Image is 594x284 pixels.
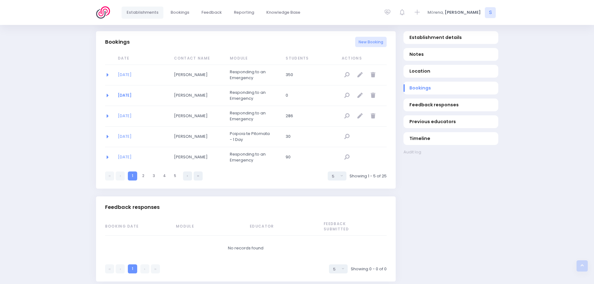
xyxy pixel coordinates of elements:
[171,171,180,181] a: 5
[338,127,387,147] td: null
[368,90,378,101] a: Delete
[403,115,498,128] a: Previous educators
[196,7,227,19] a: Feedback
[403,31,498,44] a: Establishment details
[403,65,498,78] a: Location
[230,110,271,122] span: Responding to an Emergency
[183,171,192,181] a: Next
[355,111,365,121] a: Edit
[122,7,164,19] a: Establishments
[403,132,498,145] a: Timeline
[226,106,282,127] td: Responding to an Emergency
[201,9,222,16] span: Feedback
[114,65,170,85] td: 2025-09-08 10:00:00
[149,171,158,181] a: 3
[118,72,132,78] a: [DATE]
[230,131,271,143] span: Poipoia te Pitomata - 1 Day
[409,118,492,125] span: Previous educators
[170,106,226,127] td: Karyn
[409,135,492,142] span: Timeline
[342,111,352,121] a: View
[96,6,114,19] img: Logo
[160,171,169,181] a: 4
[282,85,337,106] td: 0
[226,127,282,147] td: Poipoia te Pitomata - 1 Day
[338,65,387,85] td: null
[261,7,306,19] a: Knowledge Base
[368,70,378,80] a: Delete
[342,70,352,80] a: View
[228,245,263,251] span: No records found
[286,133,327,140] span: 30
[445,9,481,16] span: [PERSON_NAME]
[166,7,195,19] a: Bookings
[286,56,327,61] span: Students
[282,127,337,147] td: 30
[282,65,337,85] td: 350
[409,51,492,58] span: Notes
[282,147,337,167] td: 90
[333,266,340,272] div: 5
[114,85,170,106] td: 2025-09-01 09:00:00
[282,106,337,127] td: 286
[116,264,125,273] a: Previous
[171,9,189,16] span: Bookings
[114,106,170,127] td: 2025-09-01 09:00:00
[427,9,444,16] span: Mōrena,
[105,264,114,273] a: First
[286,113,327,119] span: 286
[266,9,300,16] span: Knowledge Base
[324,221,358,232] span: Feedback Submitted
[176,224,210,229] span: Module
[226,65,282,85] td: Responding to an Emergency
[409,85,492,91] span: Bookings
[105,224,139,229] span: Booking Date
[105,171,114,181] a: First
[351,266,387,272] span: Showing 0 - 0 of 0
[174,154,215,160] span: [PERSON_NAME]
[116,171,125,181] a: Previous
[226,85,282,106] td: Responding to an Emergency
[342,152,352,162] a: View
[332,173,339,180] div: 5
[128,264,137,273] a: 1
[226,147,282,167] td: Responding to an Emergency
[342,56,381,61] span: Actions
[118,113,132,119] a: [DATE]
[286,92,327,99] span: 0
[250,224,284,229] span: Educator
[342,90,352,101] a: View
[139,171,148,181] a: 2
[174,72,215,78] span: [PERSON_NAME]
[234,9,254,16] span: Reporting
[118,154,132,160] a: [DATE]
[230,89,271,102] span: Responding to an Emergency
[338,147,387,167] td: null
[409,68,492,75] span: Location
[409,102,492,108] span: Feedback responses
[118,92,132,98] a: [DATE]
[229,7,259,19] a: Reporting
[128,171,137,181] a: 1
[174,113,215,119] span: [PERSON_NAME]
[355,90,365,101] a: Edit
[403,99,498,111] a: Feedback responses
[230,69,271,81] span: Responding to an Emergency
[170,147,226,167] td: Karyn
[127,9,158,16] span: Establishments
[328,171,346,181] button: Select page size
[174,92,215,99] span: [PERSON_NAME]
[170,65,226,85] td: Karyn
[286,72,327,78] span: 350
[409,34,492,41] span: Establishment details
[105,204,160,210] h3: Feedback responses
[355,37,387,47] a: New Booking
[114,127,170,147] td: 2025-07-28 09:00:00
[286,154,327,160] span: 90
[485,7,496,18] span: S
[170,127,226,147] td: Karyn
[151,264,160,273] a: Last
[403,48,498,61] a: Notes
[174,133,215,140] span: [PERSON_NAME]
[338,85,387,106] td: null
